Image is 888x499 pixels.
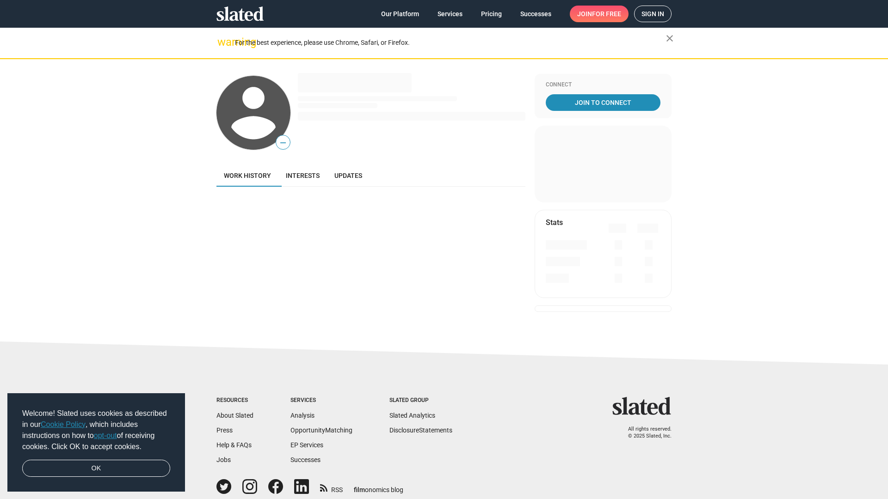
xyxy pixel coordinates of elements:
[520,6,551,22] span: Successes
[438,6,462,22] span: Services
[389,426,452,434] a: DisclosureStatements
[513,6,559,22] a: Successes
[290,441,323,449] a: EP Services
[290,456,321,463] a: Successes
[22,408,170,452] span: Welcome! Slated uses cookies as described in our , which includes instructions on how to of recei...
[94,432,117,439] a: opt-out
[389,397,452,404] div: Slated Group
[276,137,290,149] span: —
[290,397,352,404] div: Services
[22,460,170,477] a: dismiss cookie message
[334,172,362,179] span: Updates
[216,412,253,419] a: About Slated
[320,480,343,494] a: RSS
[634,6,672,22] a: Sign in
[374,6,426,22] a: Our Platform
[474,6,509,22] a: Pricing
[592,6,621,22] span: for free
[546,81,660,89] div: Connect
[235,37,666,49] div: For the best experience, please use Chrome, Safari, or Firefox.
[577,6,621,22] span: Join
[290,426,352,434] a: OpportunityMatching
[278,164,327,187] a: Interests
[224,172,271,179] span: Work history
[570,6,629,22] a: Joinfor free
[641,6,664,22] span: Sign in
[41,420,86,428] a: Cookie Policy
[389,412,435,419] a: Slated Analytics
[664,33,675,44] mat-icon: close
[618,426,672,439] p: All rights reserved. © 2025 Slated, Inc.
[217,37,228,48] mat-icon: warning
[7,393,185,492] div: cookieconsent
[354,486,365,493] span: film
[216,426,233,434] a: Press
[216,441,252,449] a: Help & FAQs
[548,94,659,111] span: Join To Connect
[286,172,320,179] span: Interests
[546,218,563,227] mat-card-title: Stats
[354,478,403,494] a: filmonomics blog
[216,397,253,404] div: Resources
[216,456,231,463] a: Jobs
[327,164,370,187] a: Updates
[216,164,278,187] a: Work history
[546,94,660,111] a: Join To Connect
[290,412,314,419] a: Analysis
[481,6,502,22] span: Pricing
[381,6,419,22] span: Our Platform
[430,6,470,22] a: Services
